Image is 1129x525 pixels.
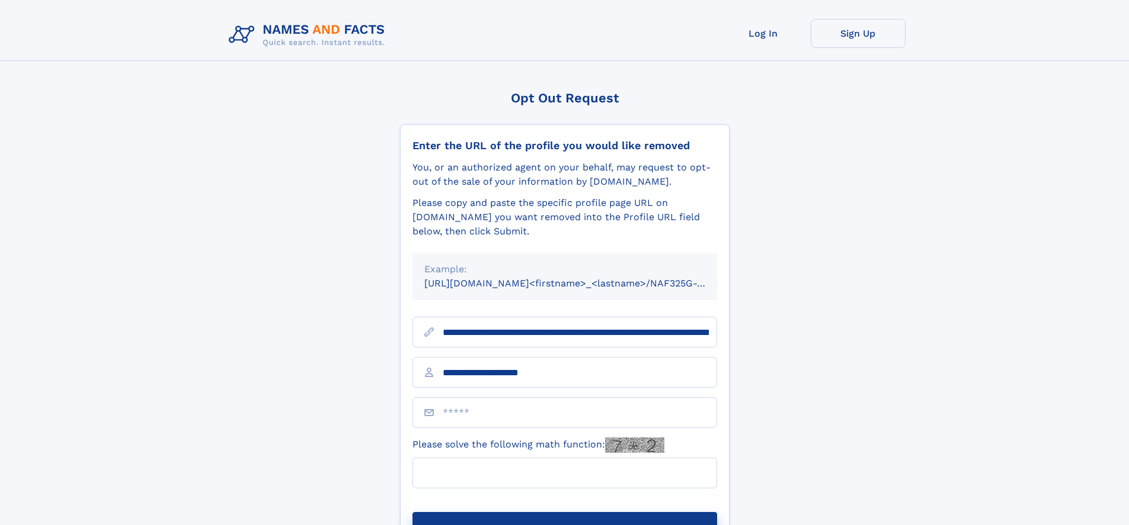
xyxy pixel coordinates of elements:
[400,91,730,105] div: Opt Out Request
[811,19,906,48] a: Sign Up
[716,19,811,48] a: Log In
[412,196,717,239] div: Please copy and paste the specific profile page URL on [DOMAIN_NAME] you want removed into the Pr...
[424,278,740,289] small: [URL][DOMAIN_NAME]<firstname>_<lastname>/NAF325G-xxxxxxxx
[412,437,664,453] label: Please solve the following math function:
[412,160,717,189] div: You, or an authorized agent on your behalf, may request to opt-out of the sale of your informatio...
[224,19,395,51] img: Logo Names and Facts
[424,262,705,276] div: Example:
[412,139,717,152] div: Enter the URL of the profile you would like removed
